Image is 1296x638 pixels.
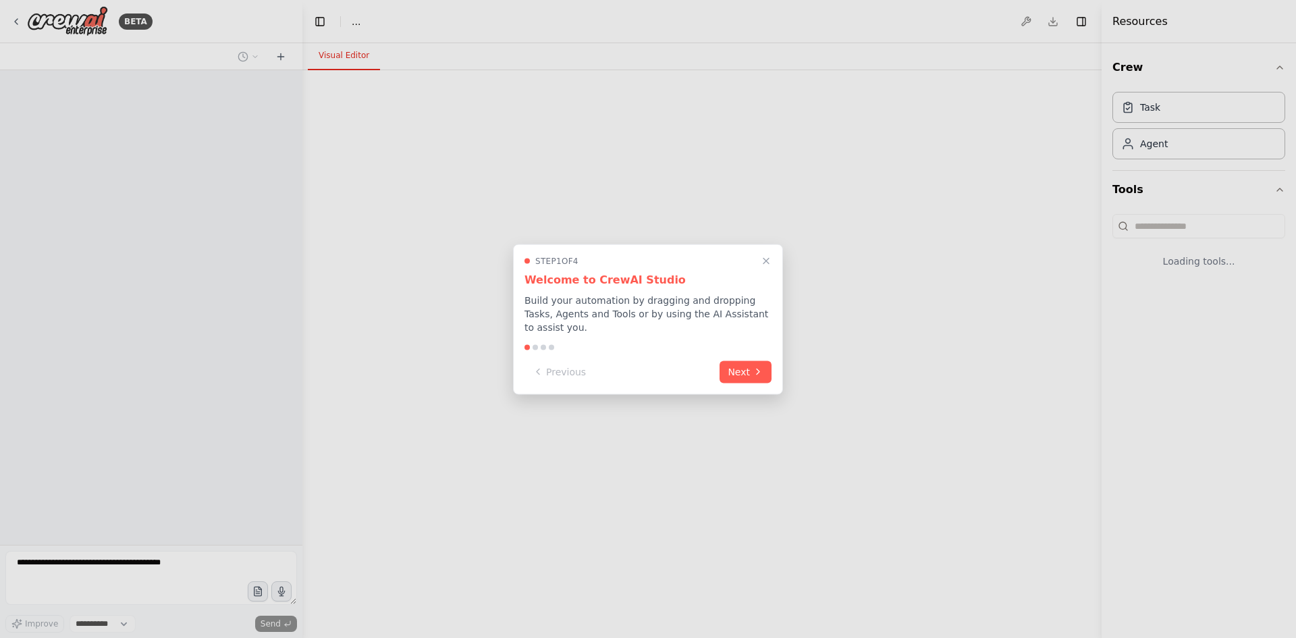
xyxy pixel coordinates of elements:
[524,361,594,383] button: Previous
[524,271,772,288] h3: Welcome to CrewAI Studio
[720,361,772,383] button: Next
[524,293,772,334] p: Build your automation by dragging and dropping Tasks, Agents and Tools or by using the AI Assista...
[310,12,329,31] button: Hide left sidebar
[758,252,774,269] button: Close walkthrough
[535,255,578,266] span: Step 1 of 4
